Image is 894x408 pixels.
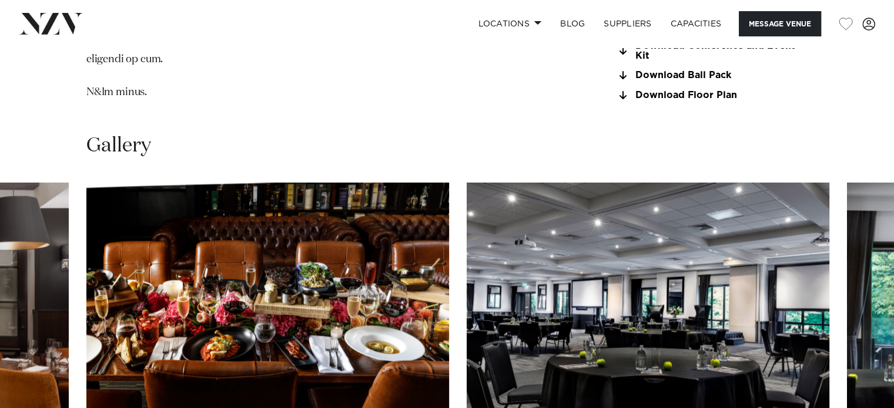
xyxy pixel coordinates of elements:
h2: Gallery [86,133,151,159]
a: Capacities [661,11,731,36]
button: Message Venue [739,11,821,36]
a: BLOG [551,11,594,36]
a: Locations [468,11,551,36]
a: SUPPLIERS [594,11,661,36]
a: Download Conference and Event Kit [616,42,808,62]
a: Download Ball Pack [616,70,808,81]
a: Download Floor Plan [616,90,808,101]
img: nzv-logo.png [19,13,83,34]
